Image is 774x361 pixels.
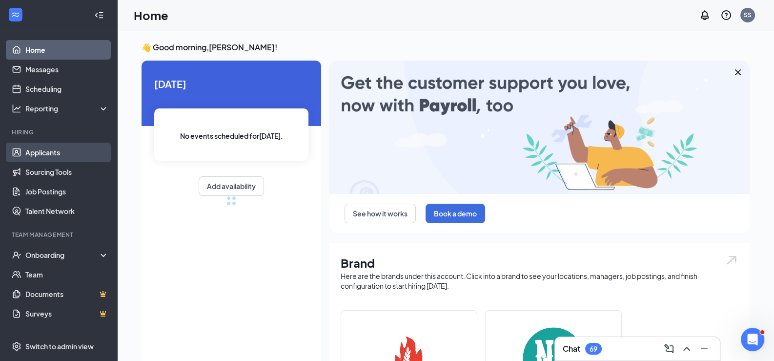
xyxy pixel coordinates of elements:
[25,284,109,304] a: DocumentsCrown
[142,42,750,53] h3: 👋 Good morning, [PERSON_NAME] !
[663,343,675,355] svg: ComposeMessage
[11,10,20,20] svg: WorkstreamLogo
[744,11,752,19] div: SS
[154,76,308,91] span: [DATE]
[679,341,694,357] button: ChevronUp
[426,204,485,223] button: Book a demo
[25,79,109,99] a: Scheduling
[25,201,109,221] a: Talent Network
[341,255,738,271] h1: Brand
[12,341,21,351] svg: Settings
[329,61,750,194] img: payroll-large.gif
[25,143,109,162] a: Applicants
[25,250,101,260] div: Onboarding
[699,9,711,21] svg: Notifications
[25,162,109,182] a: Sourcing Tools
[180,130,283,141] span: No events scheduled for [DATE] .
[94,10,104,20] svg: Collapse
[12,231,107,239] div: Team Management
[696,341,712,357] button: Minimize
[25,304,109,323] a: SurveysCrown
[226,196,236,206] div: loading meetings...
[12,250,21,260] svg: UserCheck
[25,341,94,351] div: Switch to admin view
[681,343,693,355] svg: ChevronUp
[698,343,710,355] svg: Minimize
[25,40,109,60] a: Home
[25,104,109,113] div: Reporting
[725,255,738,266] img: open.6027fd2a22e1237b5b06.svg
[12,104,21,113] svg: Analysis
[12,128,107,136] div: Hiring
[345,204,416,223] button: See how it works
[563,343,580,354] h3: Chat
[661,341,677,357] button: ComposeMessage
[25,265,109,284] a: Team
[732,66,744,78] svg: Cross
[341,271,738,291] div: Here are the brands under this account. Click into a brand to see your locations, managers, job p...
[199,176,264,196] button: Add availability
[134,7,168,23] h1: Home
[25,182,109,201] a: Job Postings
[741,328,764,351] iframe: Intercom live chat
[590,345,597,353] div: 69
[25,60,109,79] a: Messages
[720,9,732,21] svg: QuestionInfo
